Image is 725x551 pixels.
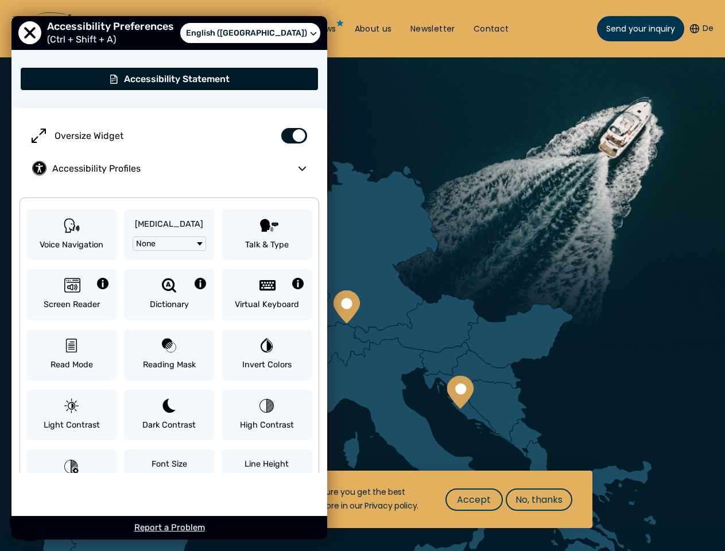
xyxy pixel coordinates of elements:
button: Voice Navigation [26,209,117,261]
button: Show Accessibility Preferences [10,500,51,542]
button: Accessibility Profiles [23,152,316,185]
img: Web Accessibility Solution by Skynet Technologies [23,484,142,505]
button: Light Contrast [26,390,117,441]
button: Virtual Keyboard [222,269,312,320]
span: English ([GEOGRAPHIC_DATA]) [186,27,307,39]
a: About us [355,24,392,35]
button: Smart Contrast [26,449,117,502]
span: No, thanks [515,492,563,507]
button: No, thanks [506,488,572,511]
span: Accept [457,492,491,507]
button: Close Accessibility Preferences Menu [18,22,41,45]
span: Accessibility Statement [124,73,230,84]
span: [MEDICAL_DATA] [135,218,203,231]
button: Talk & Type [222,209,312,261]
span: Oversize Widget [55,130,123,141]
a: Skynet - opens in new tab [11,473,327,516]
a: Privacy policy [365,500,417,511]
button: Accept [445,488,503,511]
span: Font Size [152,458,187,471]
button: Dark Contrast [124,390,215,441]
a: Newsletter [410,24,455,35]
span: Send your inquiry [606,23,675,35]
span: Accessibility Preferences [47,20,180,33]
img: Skynet [253,482,316,507]
h1: Contact [11,138,714,166]
button: Read Mode [26,329,117,381]
button: Reading Mask [124,329,215,381]
button: Invert Colors [222,329,312,381]
a: Report a Problem - opens in new tab [134,522,205,533]
a: Select Language [180,23,320,44]
span: Accessibility Profiles [52,163,289,174]
span: None [136,239,156,249]
button: Screen Reader [26,269,117,320]
div: User Preferences [11,16,327,540]
button: De [690,23,714,34]
a: Contact [474,24,509,35]
button: Dictionary [124,269,215,320]
button: Accessibility Statement [20,67,319,91]
span: (Ctrl + Shift + A) [47,34,122,45]
span: Line Height [245,458,289,471]
button: None [133,236,206,251]
a: Send your inquiry [597,16,684,41]
button: High Contrast [222,390,312,441]
a: Yacht News [287,24,336,35]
